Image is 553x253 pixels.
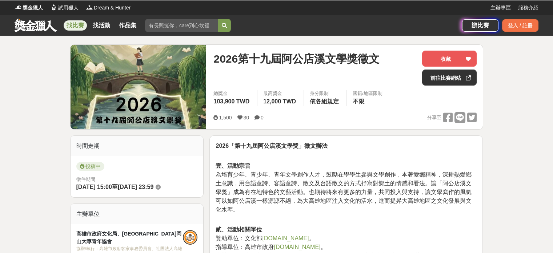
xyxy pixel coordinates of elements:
[353,98,364,104] span: 不限
[427,112,441,123] span: 分享至
[112,184,118,190] span: 至
[15,4,22,11] img: Logo
[263,98,296,104] span: 12,000 TWD
[118,184,153,190] span: [DATE] 23:59
[213,90,251,97] span: 總獎金
[490,4,511,12] a: 主辦專區
[219,115,232,120] span: 1,500
[244,115,249,120] span: 30
[76,177,95,182] span: 徵件期間
[274,244,320,250] a: [DOMAIN_NAME]
[216,244,326,250] span: 指導單位：高雄市政府 。
[76,184,112,190] span: [DATE] 15:00
[86,4,93,11] img: Logo
[216,235,314,241] span: 贊助單位：文化部 。
[213,98,249,104] span: 103,900 TWD
[518,4,538,12] a: 服務介紹
[58,4,79,12] span: 試用獵人
[94,4,131,12] span: Dream & Hunter
[422,51,477,67] button: 收藏
[353,90,382,97] div: 國籍/地區限制
[64,20,87,31] a: 找比賽
[262,235,309,241] a: [DOMAIN_NAME]
[23,4,43,12] span: 獎金獵人
[216,171,472,213] span: 為培育少年、青少年、青年文學創作人才，鼓勵在學學生參與文學創作，本著愛鄉精神，深耕熱愛鄉土意識，用台語童詩、客語童詩、散文及台語散文的方式抒寫對鄉土的情感和看法。讓「阿公店溪文學獎」成為有在地特...
[261,115,264,120] span: 0
[213,51,380,67] span: 2026第十九屆阿公店溪文學獎徵文
[145,19,218,32] input: 有長照挺你，care到心坎裡！青春出手，拍出照顧 影音徵件活動
[50,4,57,11] img: Logo
[50,4,79,12] a: Logo試用獵人
[86,4,131,12] a: LogoDream & Hunter
[422,70,477,86] a: 前往比賽網站
[71,45,207,129] img: Cover Image
[71,204,204,224] div: 主辦單位
[263,90,298,97] span: 最高獎金
[71,136,204,156] div: 時間走期
[462,19,498,32] a: 辦比賽
[310,98,339,104] span: 依各組規定
[216,226,262,233] strong: 貳、活動相關單位
[216,163,251,169] strong: 壹、活動宗旨
[76,162,104,171] span: 投稿中
[502,19,538,32] div: 登入 / 註冊
[310,90,341,97] div: 身分限制
[116,20,139,31] a: 作品集
[76,230,183,245] div: 高雄市政府文化局、[GEOGRAPHIC_DATA]岡山大專青年協會
[216,143,328,149] strong: 2026「第十九屆阿公店溪文學獎」徵文辦法
[90,20,113,31] a: 找活動
[15,4,43,12] a: Logo獎金獵人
